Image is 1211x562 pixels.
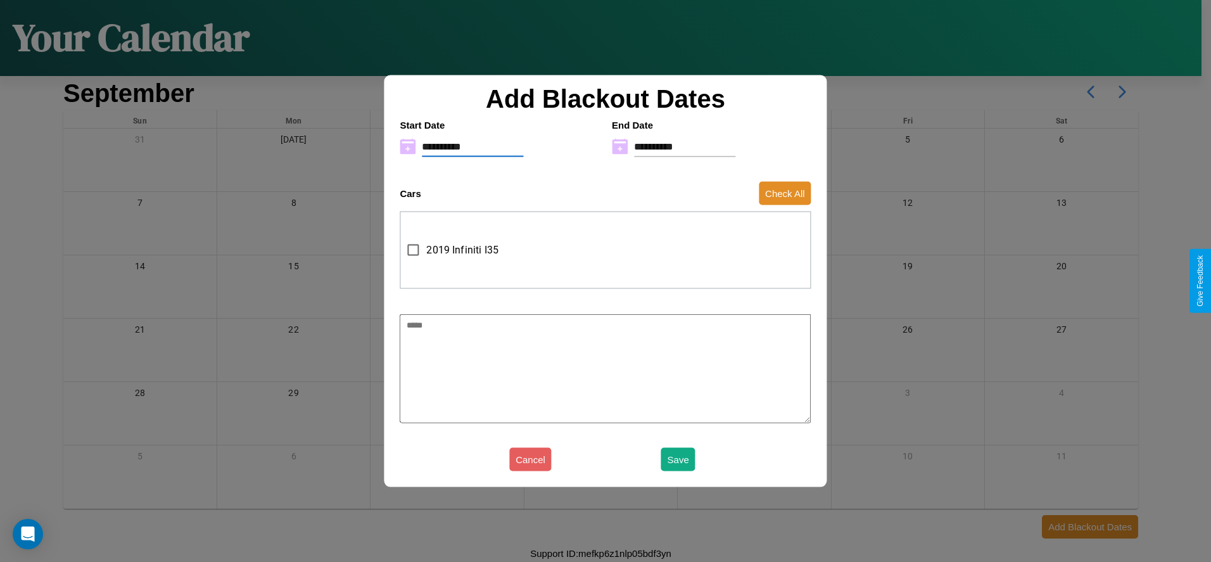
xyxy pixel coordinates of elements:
button: Save [661,448,695,471]
div: Open Intercom Messenger [13,519,43,549]
button: Check All [759,182,811,205]
h4: Cars [400,188,421,199]
h2: Add Blackout Dates [393,84,817,113]
h4: End Date [612,119,811,130]
h4: Start Date [400,119,599,130]
span: 2019 Infiniti I35 [426,243,498,258]
button: Cancel [509,448,552,471]
div: Give Feedback [1196,255,1205,307]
